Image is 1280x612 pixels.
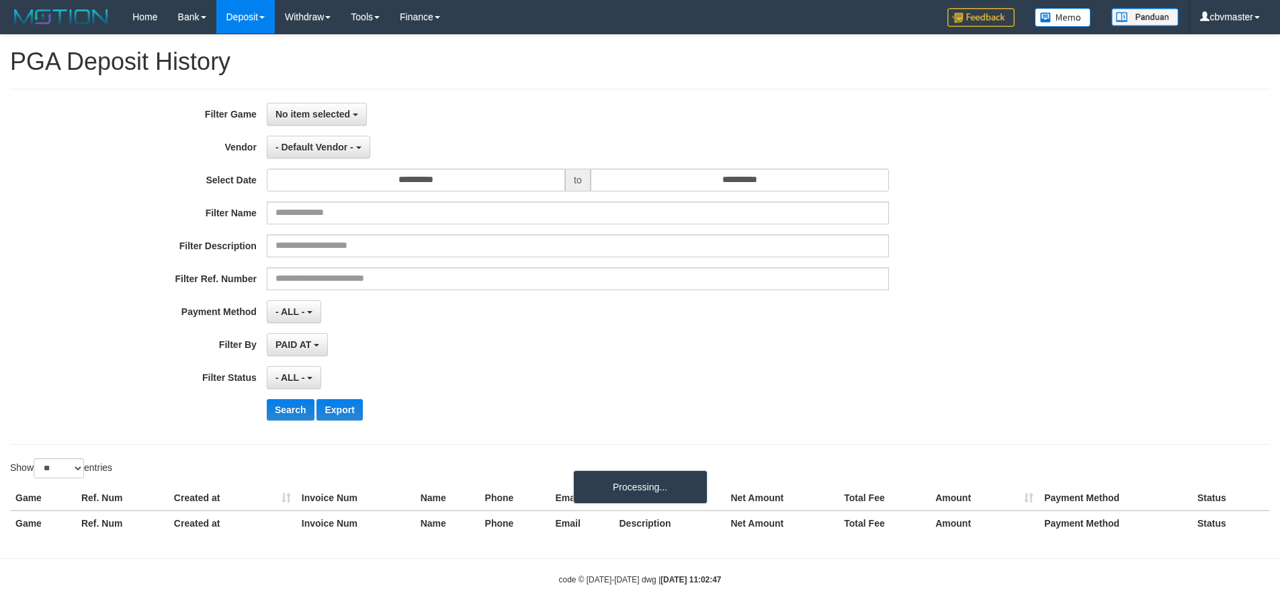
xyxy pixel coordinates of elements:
[930,511,1039,535] th: Amount
[839,486,930,511] th: Total Fee
[550,511,614,535] th: Email
[660,575,721,584] strong: [DATE] 11:02:47
[1035,8,1091,27] img: Button%20Memo.svg
[10,458,112,478] label: Show entries
[10,511,76,535] th: Game
[415,511,480,535] th: Name
[1192,486,1270,511] th: Status
[565,169,591,191] span: to
[267,103,367,126] button: No item selected
[613,511,725,535] th: Description
[275,109,350,120] span: No item selected
[76,511,169,535] th: Ref. Num
[725,486,839,511] th: Net Amount
[1039,511,1192,535] th: Payment Method
[947,8,1015,27] img: Feedback.jpg
[316,399,362,421] button: Export
[10,7,112,27] img: MOTION_logo.png
[1192,511,1270,535] th: Status
[480,486,550,511] th: Phone
[267,300,321,323] button: - ALL -
[725,511,839,535] th: Net Amount
[267,333,328,356] button: PAID AT
[169,486,296,511] th: Created at
[267,399,314,421] button: Search
[10,48,1270,75] h1: PGA Deposit History
[10,486,76,511] th: Game
[415,486,480,511] th: Name
[559,575,722,584] small: code © [DATE]-[DATE] dwg |
[480,511,550,535] th: Phone
[275,306,305,317] span: - ALL -
[275,142,353,152] span: - Default Vendor -
[275,372,305,383] span: - ALL -
[76,486,169,511] th: Ref. Num
[267,136,370,159] button: - Default Vendor -
[267,366,321,389] button: - ALL -
[839,511,930,535] th: Total Fee
[34,458,84,478] select: Showentries
[296,511,415,535] th: Invoice Num
[169,511,296,535] th: Created at
[930,486,1039,511] th: Amount
[275,339,311,350] span: PAID AT
[550,486,614,511] th: Email
[1111,8,1179,26] img: panduan.png
[296,486,415,511] th: Invoice Num
[1039,486,1192,511] th: Payment Method
[573,470,708,504] div: Processing...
